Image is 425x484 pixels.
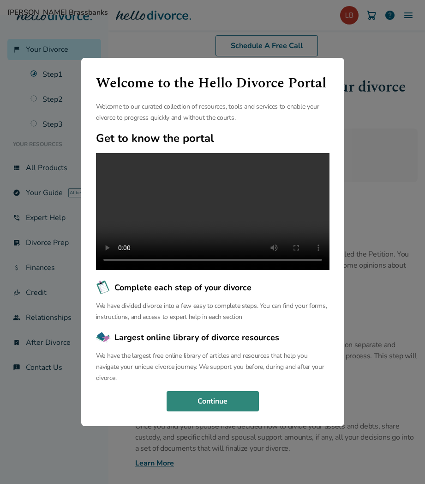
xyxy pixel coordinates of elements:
[167,391,259,411] button: Continue
[114,282,251,294] span: Complete each step of your divorce
[96,101,329,123] p: Welcome to our curated collection of resources, tools and services to enable your divorce to prog...
[96,280,111,295] img: Complete each step of your divorce
[96,131,329,146] h2: Get to know the portal
[96,350,329,384] p: We have the largest free online library of articles and resources that help you navigate your uni...
[96,73,329,94] h1: Welcome to the Hello Divorce Portal
[96,300,329,323] p: We have divided divorce into a few easy to complete steps. You can find your forms, instructions,...
[96,330,111,345] img: Largest online library of divorce resources
[114,331,279,343] span: Largest online library of divorce resources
